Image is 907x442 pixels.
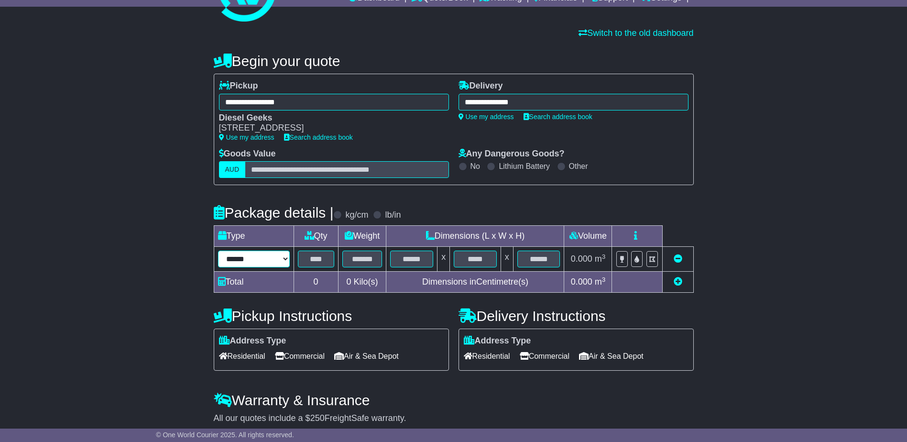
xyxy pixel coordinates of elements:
[219,149,276,159] label: Goods Value
[674,277,682,287] a: Add new item
[219,133,274,141] a: Use my address
[385,210,401,221] label: lb/in
[338,272,386,293] td: Kilo(s)
[346,277,351,287] span: 0
[310,413,325,423] span: 250
[674,254,682,264] a: Remove this item
[214,53,694,69] h4: Begin your quote
[214,413,694,424] div: All our quotes include a $ FreightSafe warranty.
[219,123,439,133] div: [STREET_ADDRESS]
[470,162,480,171] label: No
[275,349,325,364] span: Commercial
[579,28,693,38] a: Switch to the old dashboard
[334,349,399,364] span: Air & Sea Depot
[602,253,606,260] sup: 3
[520,349,569,364] span: Commercial
[524,113,592,121] a: Search address book
[214,205,334,221] h4: Package details |
[564,226,612,247] td: Volume
[219,81,258,91] label: Pickup
[459,149,565,159] label: Any Dangerous Goods?
[464,336,531,346] label: Address Type
[219,113,439,123] div: Diesel Geeks
[501,247,513,272] td: x
[284,133,353,141] a: Search address book
[294,272,338,293] td: 0
[214,308,449,324] h4: Pickup Instructions
[214,272,294,293] td: Total
[571,254,592,264] span: 0.000
[386,226,564,247] td: Dimensions (L x W x H)
[595,254,606,264] span: m
[602,276,606,283] sup: 3
[459,81,503,91] label: Delivery
[214,226,294,247] td: Type
[459,113,514,121] a: Use my address
[338,226,386,247] td: Weight
[569,162,588,171] label: Other
[499,162,550,171] label: Lithium Battery
[156,431,294,439] span: © One World Courier 2025. All rights reserved.
[219,349,265,364] span: Residential
[386,272,564,293] td: Dimensions in Centimetre(s)
[219,336,286,346] label: Address Type
[437,247,450,272] td: x
[464,349,510,364] span: Residential
[219,161,246,178] label: AUD
[214,392,694,408] h4: Warranty & Insurance
[294,226,338,247] td: Qty
[345,210,368,221] label: kg/cm
[571,277,592,287] span: 0.000
[595,277,606,287] span: m
[579,349,644,364] span: Air & Sea Depot
[459,308,694,324] h4: Delivery Instructions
